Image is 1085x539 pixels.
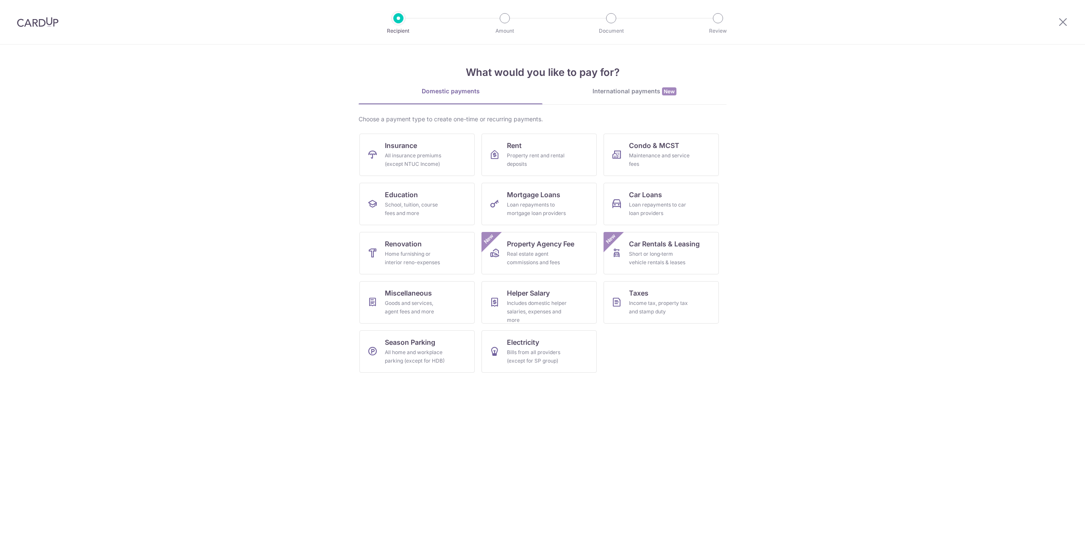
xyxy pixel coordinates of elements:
div: Loan repayments to car loan providers [629,201,690,218]
a: MiscellaneousGoods and services, agent fees and more [359,281,475,324]
div: All home and workplace parking (except for HDB) [385,348,446,365]
span: Season Parking [385,337,435,347]
a: Helper SalaryIncludes domestic helper salaries, expenses and more [481,281,597,324]
span: Property Agency Fee [507,239,574,249]
div: Choose a payment type to create one-time or recurring payments. [359,115,726,123]
span: Condo & MCST [629,140,679,151]
a: Season ParkingAll home and workplace parking (except for HDB) [359,330,475,373]
div: International payments [542,87,726,96]
span: Car Rentals & Leasing [629,239,700,249]
a: ElectricityBills from all providers (except for SP group) [481,330,597,373]
a: Condo & MCSTMaintenance and service fees [604,134,719,176]
span: Renovation [385,239,422,249]
div: Home furnishing or interior reno-expenses [385,250,446,267]
img: CardUp [17,17,58,27]
span: Rent [507,140,522,151]
div: Property rent and rental deposits [507,151,568,168]
div: Loan repayments to mortgage loan providers [507,201,568,218]
a: RentProperty rent and rental deposits [481,134,597,176]
div: Income tax, property tax and stamp duty [629,299,690,316]
a: InsuranceAll insurance premiums (except NTUC Income) [359,134,475,176]
div: Goods and services, agent fees and more [385,299,446,316]
a: Property Agency FeeReal estate agent commissions and feesNew [481,232,597,274]
span: New [482,232,496,246]
div: Domestic payments [359,87,542,95]
div: Maintenance and service fees [629,151,690,168]
span: Mortgage Loans [507,190,560,200]
span: New [604,232,618,246]
div: Bills from all providers (except for SP group) [507,348,568,365]
div: Includes domestic helper salaries, expenses and more [507,299,568,324]
div: Real estate agent commissions and fees [507,250,568,267]
p: Document [580,27,643,35]
a: RenovationHome furnishing or interior reno-expenses [359,232,475,274]
h4: What would you like to pay for? [359,65,726,80]
iframe: Opens a widget where you can find more information [1031,514,1077,535]
a: Car Rentals & LeasingShort or long‑term vehicle rentals & leasesNew [604,232,719,274]
div: All insurance premiums (except NTUC Income) [385,151,446,168]
span: Helper Salary [507,288,550,298]
p: Recipient [367,27,430,35]
span: Insurance [385,140,417,151]
a: Mortgage LoansLoan repayments to mortgage loan providers [481,183,597,225]
a: EducationSchool, tuition, course fees and more [359,183,475,225]
a: Car LoansLoan repayments to car loan providers [604,183,719,225]
span: Electricity [507,337,539,347]
div: Short or long‑term vehicle rentals & leases [629,250,690,267]
span: New [662,87,676,95]
a: TaxesIncome tax, property tax and stamp duty [604,281,719,324]
div: School, tuition, course fees and more [385,201,446,218]
p: Amount [473,27,536,35]
p: Review [687,27,749,35]
span: Education [385,190,418,200]
span: Miscellaneous [385,288,432,298]
span: Taxes [629,288,648,298]
span: Car Loans [629,190,662,200]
